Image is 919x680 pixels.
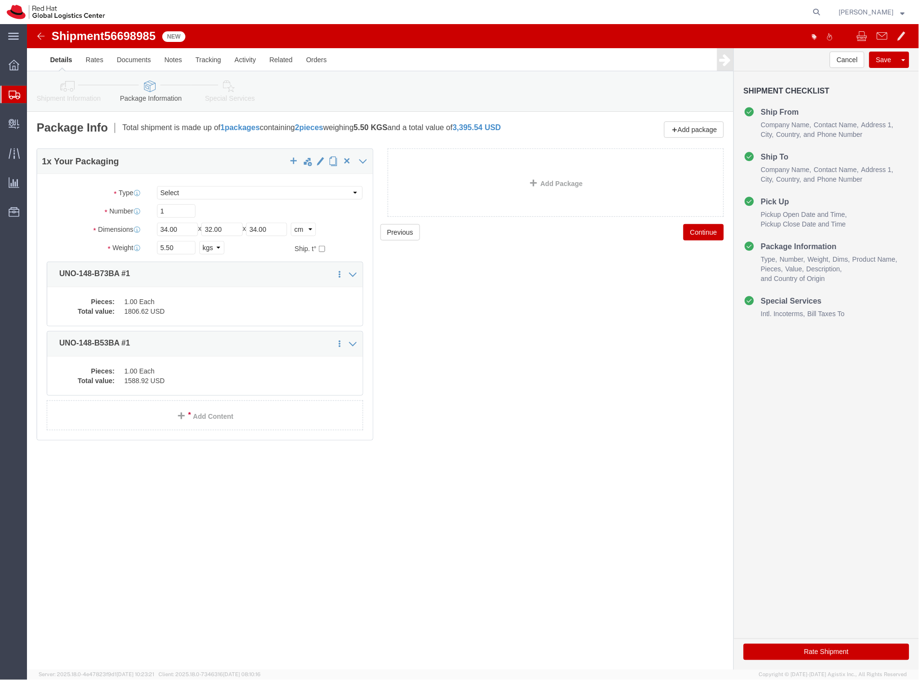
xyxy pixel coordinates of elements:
[117,672,154,678] span: [DATE] 10:23:21
[839,7,894,17] span: Filip Lizuch
[27,24,919,670] iframe: FS Legacy Container
[223,672,261,678] span: [DATE] 08:10:16
[158,672,261,678] span: Client: 2025.18.0-7346316
[7,5,105,19] img: logo
[839,6,906,18] button: [PERSON_NAME]
[759,671,907,679] span: Copyright © [DATE]-[DATE] Agistix Inc., All Rights Reserved
[39,672,154,678] span: Server: 2025.18.0-4e47823f9d1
